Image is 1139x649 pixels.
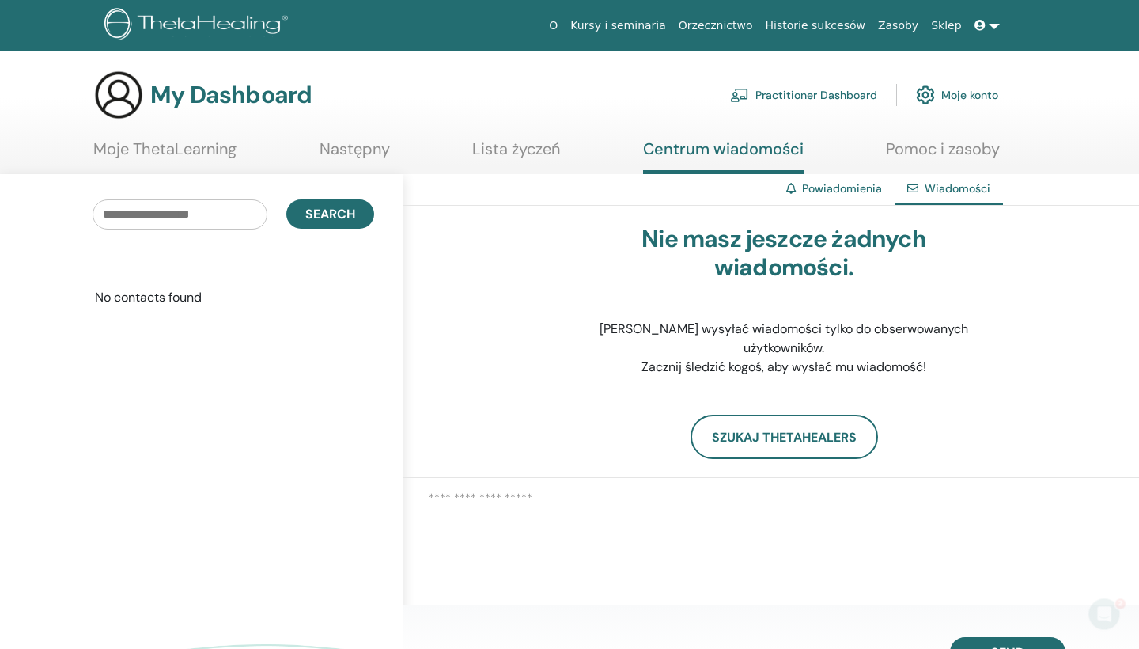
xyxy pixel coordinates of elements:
[730,78,877,112] a: Practitioner Dashboard
[730,88,749,102] img: chalkboard-teacher.svg
[802,181,882,195] a: Powiadomienia
[691,415,878,459] a: Szukaj ThetaHealers
[286,199,374,229] button: Search
[95,288,403,307] p: No contacts found
[472,139,560,170] a: Lista życzeń
[916,78,998,112] a: Moje konto
[586,225,982,282] h3: Nie masz jeszcze żadnych wiadomości.
[150,81,312,109] h3: My Dashboard
[886,139,1000,170] a: Pomoc i zasoby
[93,70,144,120] img: generic-user-icon.jpg
[320,139,390,170] a: Następny
[586,320,982,358] p: [PERSON_NAME] wysyłać wiadomości tylko do obserwowanych użytkowników.
[672,11,759,40] a: Orzecznictwo
[759,11,872,40] a: Historie sukcesów
[564,11,672,40] a: Kursy i seminaria
[925,181,990,195] span: Wiadomości
[104,8,293,44] img: logo.png
[586,358,982,377] p: Zacznij śledzić kogoś, aby wysłać mu wiadomość!
[916,82,935,108] img: cog.svg
[305,206,355,222] span: Search
[93,139,237,170] a: Moje ThetaLearning
[1085,595,1123,633] iframe: Intercom live chat
[643,139,804,174] a: Centrum wiadomości
[925,11,967,40] a: Sklep
[1118,595,1130,608] span: 2
[543,11,564,40] a: O
[872,11,925,40] a: Zasoby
